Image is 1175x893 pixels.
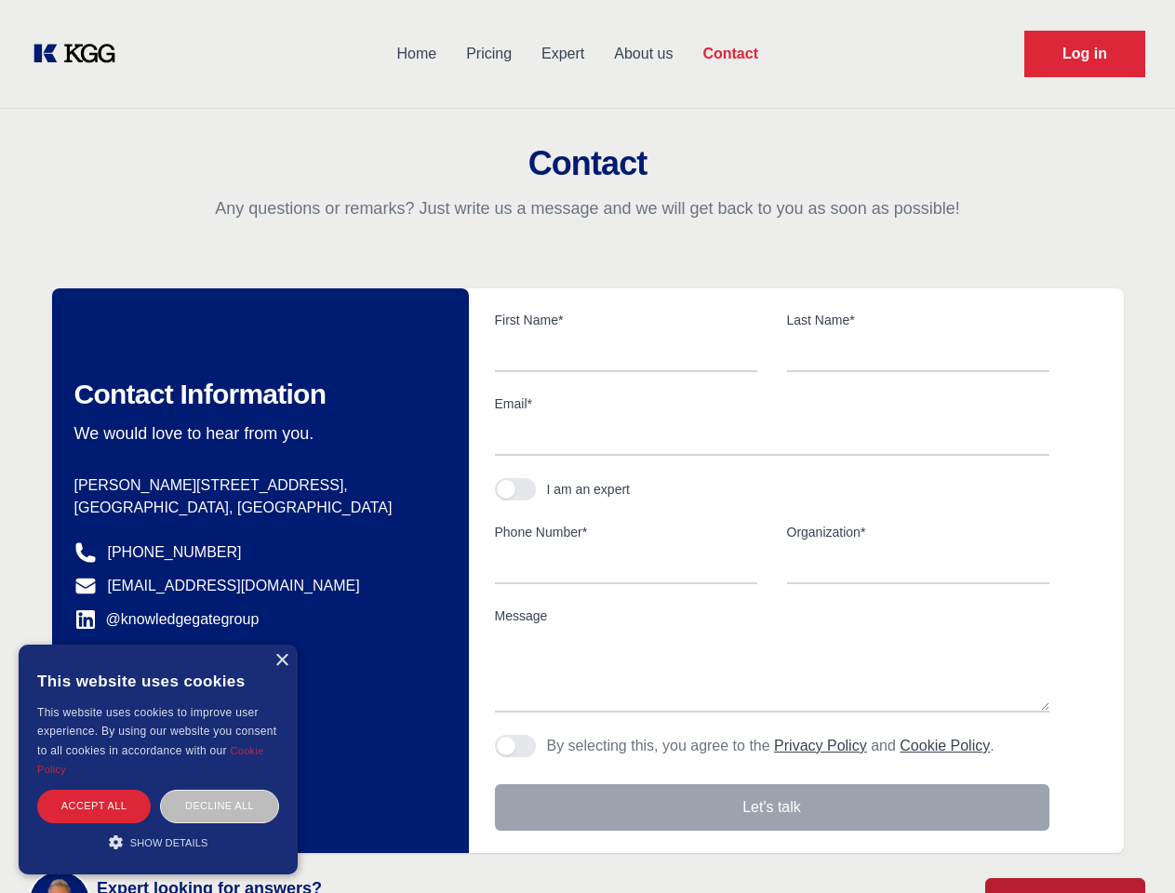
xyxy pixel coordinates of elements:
[787,523,1049,541] label: Organization*
[495,523,757,541] label: Phone Number*
[130,837,208,848] span: Show details
[74,474,439,497] p: [PERSON_NAME][STREET_ADDRESS],
[547,735,995,757] p: By selecting this, you agree to the and .
[1082,804,1175,893] iframe: Chat Widget
[22,197,1153,220] p: Any questions or remarks? Just write us a message and we will get back to you as soon as possible!
[37,833,279,851] div: Show details
[274,654,288,668] div: Close
[108,541,242,564] a: [PHONE_NUMBER]
[37,706,276,757] span: This website uses cookies to improve user experience. By using our website you consent to all coo...
[495,784,1049,831] button: Let's talk
[74,497,439,519] p: [GEOGRAPHIC_DATA], [GEOGRAPHIC_DATA]
[74,422,439,445] p: We would love to hear from you.
[108,575,360,597] a: [EMAIL_ADDRESS][DOMAIN_NAME]
[774,738,867,753] a: Privacy Policy
[527,30,599,78] a: Expert
[787,311,1049,329] label: Last Name*
[547,480,631,499] div: I am an expert
[37,790,151,822] div: Accept all
[1024,31,1145,77] a: Request Demo
[30,39,130,69] a: KOL Knowledge Platform: Talk to Key External Experts (KEE)
[495,394,1049,413] label: Email*
[22,145,1153,182] h2: Contact
[451,30,527,78] a: Pricing
[37,745,264,775] a: Cookie Policy
[37,659,279,703] div: This website uses cookies
[599,30,688,78] a: About us
[381,30,451,78] a: Home
[688,30,773,78] a: Contact
[74,378,439,411] h2: Contact Information
[495,311,757,329] label: First Name*
[495,606,1049,625] label: Message
[160,790,279,822] div: Decline all
[74,608,260,631] a: @knowledgegategroup
[900,738,990,753] a: Cookie Policy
